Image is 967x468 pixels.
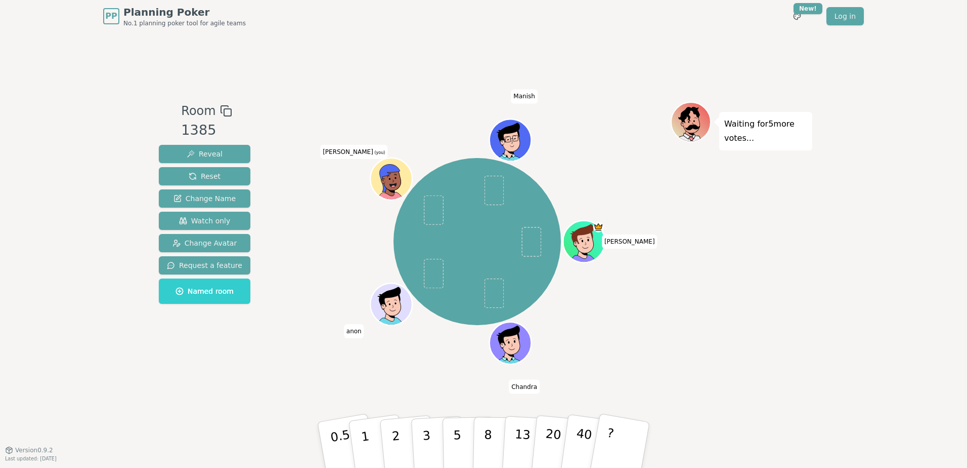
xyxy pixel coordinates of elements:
[179,216,231,226] span: Watch only
[103,5,246,27] a: PPPlanning PokerNo.1 planning poker tool for agile teams
[602,235,657,249] span: Click to change your name
[159,279,250,304] button: Named room
[5,446,53,454] button: Version0.9.2
[509,380,540,394] span: Click to change your name
[344,324,364,338] span: Click to change your name
[187,149,223,159] span: Reveal
[175,286,234,296] span: Named room
[159,212,250,230] button: Watch only
[724,117,807,145] p: Waiting for 5 more votes...
[159,167,250,185] button: Reset
[320,145,387,159] span: Click to change your name
[593,222,603,232] span: Eric is the host
[105,10,117,22] span: PP
[159,234,250,252] button: Change Avatar
[371,160,411,199] button: Click to change your avatar
[5,456,57,461] span: Last updated: [DATE]
[167,260,242,270] span: Request a feature
[159,189,250,208] button: Change Name
[15,446,53,454] span: Version 0.9.2
[788,7,806,25] button: New!
[181,102,215,120] span: Room
[172,238,237,248] span: Change Avatar
[189,171,221,181] span: Reset
[373,150,385,155] span: (you)
[181,120,232,141] div: 1385
[123,19,246,27] span: No.1 planning poker tool for agile teams
[511,90,538,104] span: Click to change your name
[826,7,864,25] a: Log in
[123,5,246,19] span: Planning Poker
[173,193,236,204] span: Change Name
[159,256,250,275] button: Request a feature
[159,145,250,163] button: Reveal
[794,3,822,14] div: New!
